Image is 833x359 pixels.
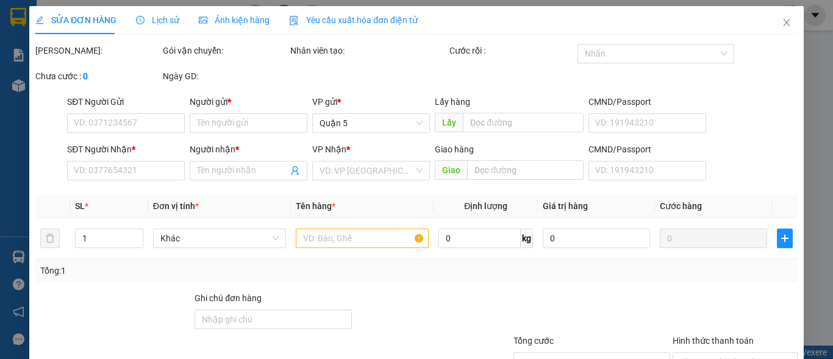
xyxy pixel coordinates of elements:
div: VP gửi [312,95,430,108]
span: Giá trị hàng [543,201,588,211]
span: Lấy hàng [435,97,470,107]
label: Hình thức thanh toán [673,336,754,346]
span: clock-circle [136,16,145,24]
button: delete [40,229,60,248]
span: 20.000 [20,62,49,73]
span: kg [521,229,533,248]
p: Nhận: [105,13,182,24]
div: Tổng: 1 [40,264,323,277]
span: Yêu cầu xuất hóa đơn điện tử [289,15,418,25]
span: diễm châu [105,26,151,38]
span: Ảnh kiện hàng [199,15,270,25]
div: Người nhận [190,143,307,156]
span: edit [35,16,44,24]
span: Đơn vị tính [152,201,198,211]
span: picture [199,16,207,24]
img: icon [289,16,299,26]
span: 0367976316 [105,40,160,51]
input: 0 [660,229,767,248]
span: 1 [175,84,182,98]
p: Gửi từ: [5,13,104,24]
div: Cước rồi : [449,44,574,57]
span: Giao hàng [435,144,474,154]
span: Quận 5 [320,114,423,132]
span: Khác [160,229,278,247]
label: Ghi chú đơn hàng [195,293,262,303]
div: [PERSON_NAME]: [35,44,160,57]
span: Tên hàng [296,201,335,211]
span: VP Nhận [312,144,346,154]
span: close [782,18,792,27]
td: CC: [105,60,183,76]
button: plus [776,229,793,248]
span: Tổng cước [513,336,554,346]
span: Cước hàng [660,201,702,211]
div: CMND/Passport [588,95,706,108]
div: Người gửi [190,95,307,108]
div: SĐT Người Gửi [67,95,185,108]
span: Lấy [435,113,463,132]
div: CMND/Passport [588,143,706,156]
div: Chưa cước : [35,69,160,83]
input: VD: Bàn, Ghế [296,229,429,248]
b: 0 [83,71,88,81]
span: Định lượng [464,201,507,211]
span: 1 - Gói nhỏ ([GEOGRAPHIC_DATA]) [5,79,104,102]
span: plus [777,233,792,243]
button: Close [770,6,804,40]
input: Dọc đường [467,160,583,180]
span: 0908921207 [5,40,60,51]
td: CR: [4,60,105,76]
span: 0 [120,62,126,73]
span: SL [75,201,85,211]
div: Ngày GD: [163,69,288,83]
div: Nhân viên tạo: [290,44,447,57]
span: Giao [435,160,467,180]
input: Dọc đường [463,113,583,132]
span: Bến Tre [131,13,165,24]
div: Gói vận chuyển: [163,44,288,57]
span: SỬA ĐƠN HÀNG [35,15,116,25]
span: user-add [290,166,300,176]
span: Thúy [5,26,27,38]
span: Lịch sử [136,15,179,25]
div: SĐT Người Nhận [67,143,185,156]
input: Ghi chú đơn hàng [195,310,351,329]
span: SL: [161,85,175,97]
span: Quận 5 [34,13,66,24]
